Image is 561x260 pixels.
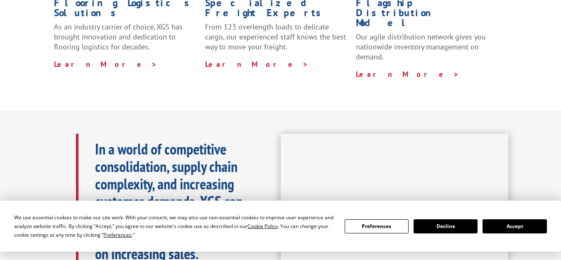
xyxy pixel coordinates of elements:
p: From 123 overlength loads to delicate cargo, our experienced staff knows the best way to move you... [205,22,350,59]
div: We use essential cookies to make our site work. With your consent, we may also use non-essential ... [14,213,334,239]
span: Cookie Policy [247,223,278,230]
span: As an industry carrier of choice, XGS has brought innovation and dedication to flooring logistics... [54,22,183,52]
span: Preferences [103,231,132,238]
a: Learn More > [356,69,459,79]
button: Accept [483,219,546,233]
span: Our agile distribution network gives you nationwide inventory management on demand. [356,32,486,61]
button: Decline [414,219,478,233]
button: Preferences [345,219,409,233]
a: Learn More > [54,59,157,69]
a: Learn More > [205,59,309,69]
